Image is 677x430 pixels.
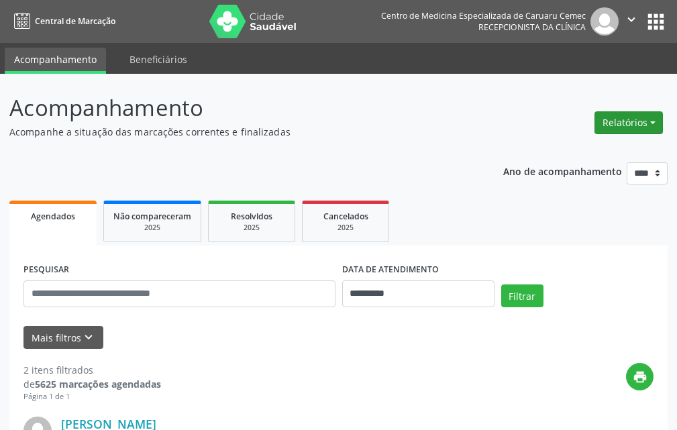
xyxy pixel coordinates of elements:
[381,10,586,21] div: Centro de Medicina Especializada de Caruaru Cemec
[35,378,161,390] strong: 5625 marcações agendadas
[23,363,161,377] div: 2 itens filtrados
[31,211,75,222] span: Agendados
[113,211,191,222] span: Não compareceram
[9,125,470,139] p: Acompanhe a situação das marcações correntes e finalizadas
[23,326,103,350] button: Mais filtroskeyboard_arrow_down
[120,48,197,71] a: Beneficiários
[590,7,619,36] img: img
[342,260,439,280] label: DATA DE ATENDIMENTO
[501,284,543,307] button: Filtrar
[644,10,668,34] button: apps
[594,111,663,134] button: Relatórios
[23,391,161,402] div: Página 1 de 1
[624,12,639,27] i: 
[5,48,106,74] a: Acompanhamento
[619,7,644,36] button: 
[633,370,647,384] i: print
[9,10,115,32] a: Central de Marcação
[113,223,191,233] div: 2025
[323,211,368,222] span: Cancelados
[218,223,285,233] div: 2025
[23,377,161,391] div: de
[35,15,115,27] span: Central de Marcação
[23,260,69,280] label: PESQUISAR
[81,330,96,345] i: keyboard_arrow_down
[478,21,586,33] span: Recepcionista da clínica
[626,363,654,390] button: print
[312,223,379,233] div: 2025
[9,91,470,125] p: Acompanhamento
[231,211,272,222] span: Resolvidos
[503,162,622,179] p: Ano de acompanhamento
